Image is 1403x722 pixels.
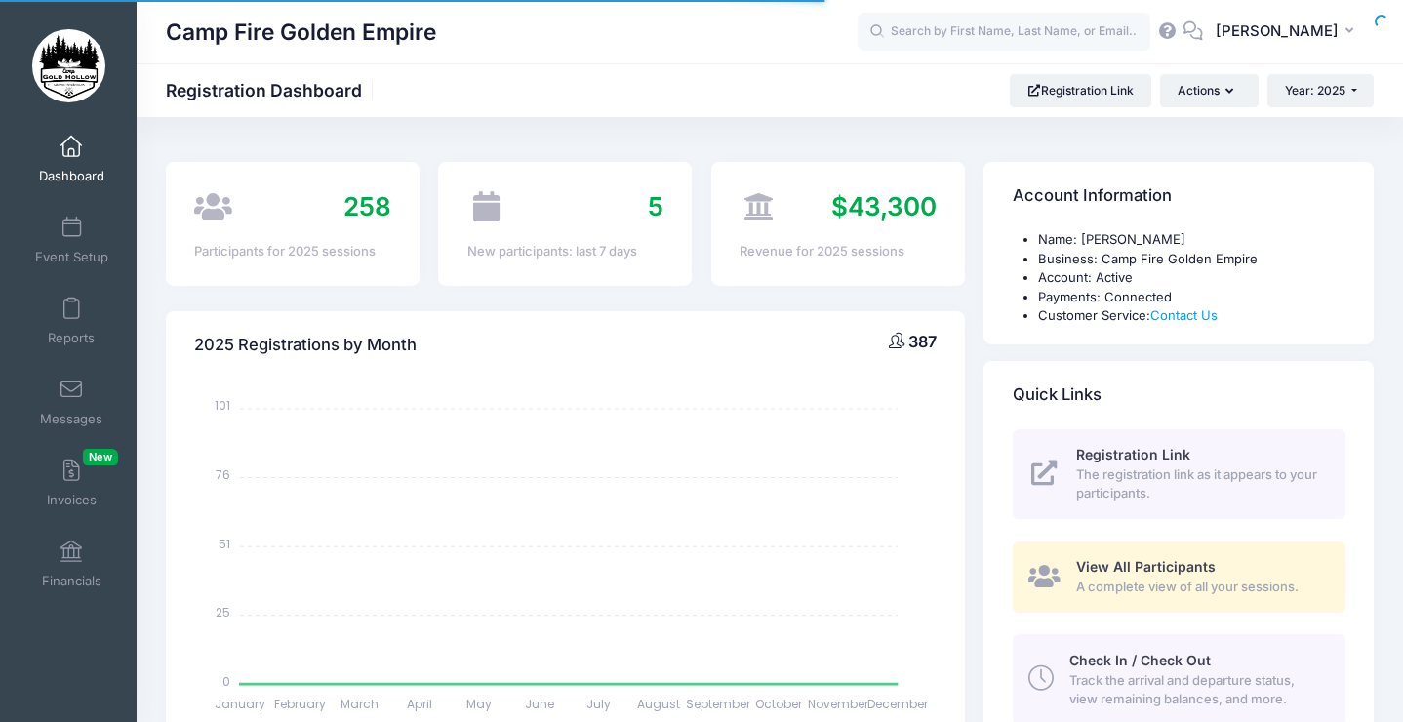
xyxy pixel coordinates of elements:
a: Messages [25,368,118,436]
span: Event Setup [35,249,108,265]
span: $43,300 [831,191,937,221]
a: Registration Link The registration link as it appears to your participants. [1013,429,1345,519]
li: Payments: Connected [1038,288,1345,307]
tspan: September [687,696,752,712]
span: [PERSON_NAME] [1216,20,1339,42]
a: View All Participants A complete view of all your sessions. [1013,541,1345,613]
tspan: 76 [216,466,230,483]
input: Search by First Name, Last Name, or Email... [858,13,1150,52]
tspan: July [587,696,612,712]
div: New participants: last 7 days [467,242,663,261]
tspan: October [755,696,803,712]
span: View All Participants [1076,558,1216,575]
tspan: 25 [216,604,230,621]
li: Name: [PERSON_NAME] [1038,230,1345,250]
button: [PERSON_NAME] [1203,10,1374,55]
span: Dashboard [39,168,104,184]
li: Customer Service: [1038,306,1345,326]
span: 387 [908,332,937,351]
a: Dashboard [25,125,118,193]
span: Messages [40,411,102,427]
a: Event Setup [25,206,118,274]
li: Account: Active [1038,268,1345,288]
tspan: April [407,696,432,712]
h1: Registration Dashboard [166,80,379,100]
tspan: 51 [219,536,230,552]
tspan: June [525,696,554,712]
tspan: November [808,696,869,712]
h4: Quick Links [1013,367,1102,422]
span: Check In / Check Out [1069,652,1211,668]
span: Financials [42,573,101,589]
tspan: August [637,696,680,712]
span: The registration link as it appears to your participants. [1076,465,1323,503]
div: Participants for 2025 sessions [194,242,390,261]
tspan: January [215,696,265,712]
img: Camp Fire Golden Empire [32,29,105,102]
span: Year: 2025 [1285,83,1345,98]
button: Year: 2025 [1267,74,1374,107]
tspan: March [341,696,379,712]
tspan: December [868,696,930,712]
span: Registration Link [1076,446,1190,462]
a: Financials [25,530,118,598]
span: A complete view of all your sessions. [1076,578,1323,597]
tspan: May [466,696,492,712]
li: Business: Camp Fire Golden Empire [1038,250,1345,269]
h1: Camp Fire Golden Empire [166,10,436,55]
a: Reports [25,287,118,355]
tspan: 101 [215,397,230,414]
span: Reports [48,330,95,346]
span: Track the arrival and departure status, view remaining balances, and more. [1069,671,1323,709]
h4: Account Information [1013,169,1172,224]
tspan: 0 [222,673,230,690]
a: Contact Us [1150,307,1218,323]
tspan: February [274,696,326,712]
span: 5 [648,191,663,221]
div: Revenue for 2025 sessions [740,242,936,261]
a: Registration Link [1010,74,1151,107]
h4: 2025 Registrations by Month [194,318,417,374]
span: 258 [343,191,391,221]
span: New [83,449,118,465]
a: InvoicesNew [25,449,118,517]
span: Invoices [47,492,97,508]
button: Actions [1160,74,1258,107]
